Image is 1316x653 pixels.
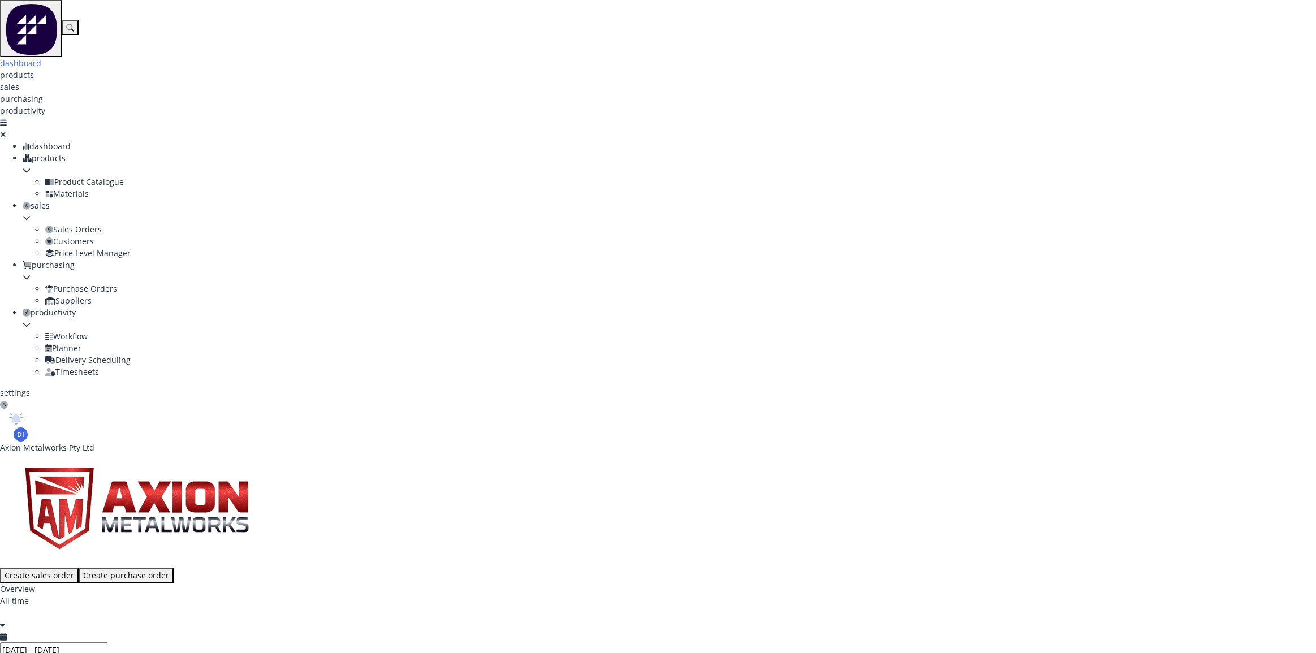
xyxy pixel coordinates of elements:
[45,295,1308,306] div: Suppliers
[45,188,1308,200] div: Materials
[45,247,1308,259] div: Price Level Manager
[23,200,1308,211] div: sales
[45,342,1308,354] div: Planner
[17,430,24,440] span: DI
[23,140,1308,152] div: dashboard
[45,223,1308,235] div: Sales Orders
[45,366,1308,378] div: Timesheets
[45,354,1308,366] div: Delivery Scheduling
[45,330,1308,342] div: Workflow
[45,283,1308,295] div: Purchase Orders
[79,568,174,583] button: Create purchase order
[23,152,1308,164] div: products
[45,235,1308,247] div: Customers
[5,2,57,55] img: Factory
[23,259,1308,271] div: purchasing
[45,176,1308,188] div: Product Catalogue
[23,306,1308,318] div: productivity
